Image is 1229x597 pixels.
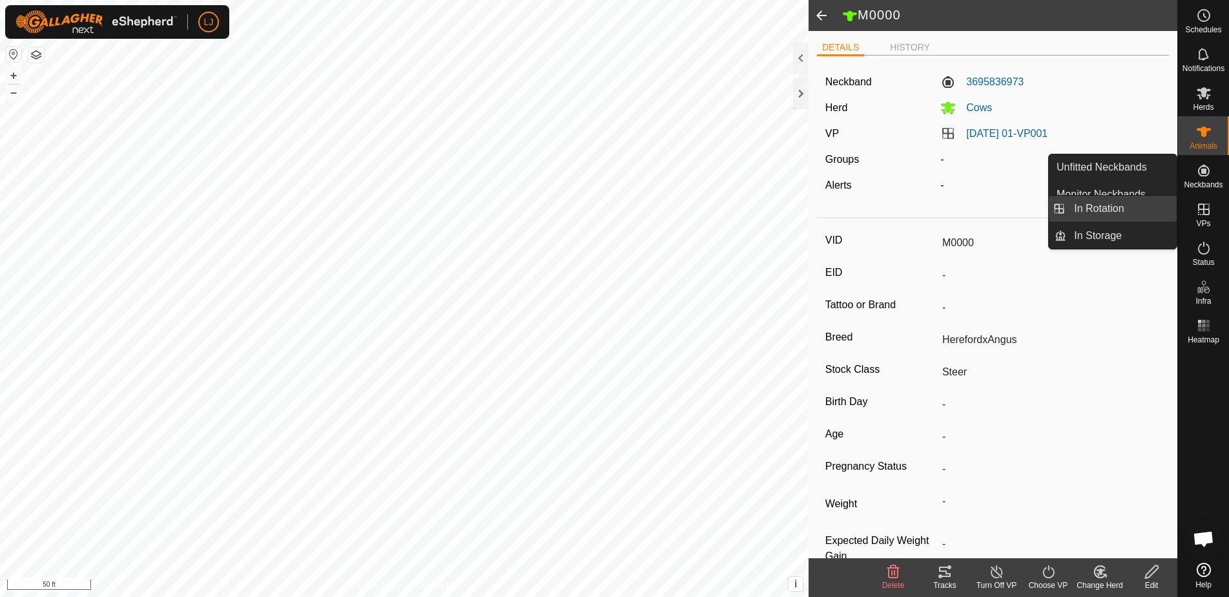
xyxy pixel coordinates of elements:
[1184,181,1223,189] span: Neckbands
[28,47,44,63] button: Map Layers
[1126,580,1177,591] div: Edit
[1049,182,1177,207] a: Monitor Neckbands
[966,128,1048,139] a: [DATE] 01-VP001
[1057,160,1147,175] span: Unfitted Neckbands
[15,10,177,34] img: Gallagher Logo
[825,426,937,443] label: Age
[1185,26,1221,34] span: Schedules
[6,68,21,83] button: +
[882,581,905,590] span: Delete
[825,329,937,346] label: Breed
[1192,258,1214,266] span: Status
[204,16,214,29] span: LJ
[1074,228,1122,244] span: In Storage
[417,580,455,592] a: Contact Us
[842,7,1177,24] h2: M0000
[825,393,937,410] label: Birth Day
[1184,519,1223,558] a: Open chat
[825,490,937,518] label: Weight
[825,128,839,139] label: VP
[825,264,937,281] label: EID
[825,180,852,191] label: Alerts
[940,74,1024,90] label: 3695836973
[935,152,1166,167] div: -
[1196,220,1210,227] span: VPs
[353,580,402,592] a: Privacy Policy
[1066,223,1177,249] a: In Storage
[1049,223,1177,249] li: In Storage
[1057,187,1146,202] span: Monitor Neckbands
[825,533,937,564] label: Expected Daily Weight Gain
[1195,581,1212,589] span: Help
[825,232,937,249] label: VID
[1074,201,1124,216] span: In Rotation
[885,41,935,54] li: HISTORY
[825,458,937,475] label: Pregnancy Status
[1190,142,1217,150] span: Animals
[956,102,992,113] span: Cows
[1022,580,1074,591] div: Choose VP
[919,580,971,591] div: Tracks
[1188,336,1219,344] span: Heatmap
[1074,580,1126,591] div: Change Herd
[6,85,21,100] button: –
[1183,65,1224,72] span: Notifications
[1049,196,1177,222] li: In Rotation
[1049,154,1177,180] a: Unfitted Neckbands
[1178,558,1229,594] a: Help
[794,578,797,589] span: i
[825,361,937,378] label: Stock Class
[1195,297,1211,305] span: Infra
[825,297,937,313] label: Tattoo or Brand
[789,577,803,591] button: i
[825,74,872,90] label: Neckband
[825,154,859,165] label: Groups
[817,41,864,56] li: DETAILS
[971,580,1022,591] div: Turn Off VP
[935,178,1166,193] div: -
[825,102,848,113] label: Herd
[6,47,21,62] button: Reset Map
[1066,196,1177,222] a: In Rotation
[1193,103,1214,111] span: Herds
